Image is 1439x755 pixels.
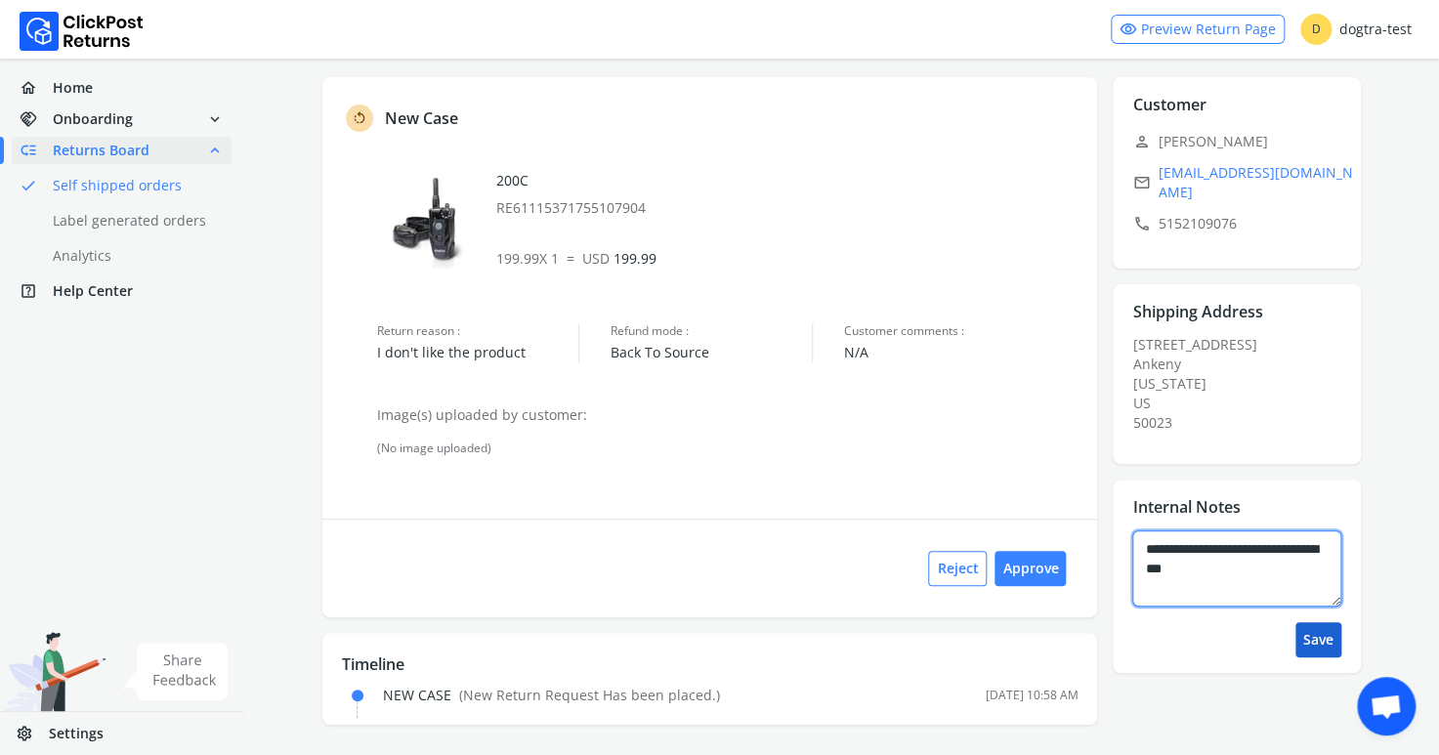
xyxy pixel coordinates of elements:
[12,172,255,199] a: doneSelf shipped orders
[611,343,812,362] span: Back To Source
[459,686,720,704] span: ( New Return Request Has been placed. )
[1120,16,1137,43] span: visibility
[582,249,656,268] span: 199.99
[377,323,578,339] span: Return reason :
[1132,210,1150,237] span: call
[16,720,49,747] span: settings
[383,686,720,705] div: NEW CASE
[12,242,255,270] a: Analytics
[928,551,987,586] button: Reject
[567,249,574,268] span: =
[1132,413,1353,433] div: 50023
[20,172,37,199] span: done
[1132,374,1353,394] div: [US_STATE]
[385,106,458,130] p: New Case
[49,724,104,743] span: Settings
[1132,300,1262,323] p: Shipping Address
[206,105,224,133] span: expand_more
[1357,677,1416,735] a: Open chat
[20,137,53,164] span: low_priority
[53,109,133,129] span: Onboarding
[53,141,149,160] span: Returns Board
[1111,15,1285,44] a: visibilityPreview Return Page
[582,249,610,268] span: USD
[377,440,1078,456] div: (No image uploaded)
[206,137,224,164] span: expand_less
[12,277,232,305] a: help_centerHelp Center
[12,207,255,234] a: Label generated orders
[20,105,53,133] span: handshake
[20,74,53,102] span: home
[377,343,578,362] span: I don't like the product
[1295,622,1341,657] button: Save
[1300,14,1412,45] div: dogtra-test
[1132,128,1353,155] p: [PERSON_NAME]
[1132,210,1353,237] p: 5152109076
[844,323,1078,339] span: Customer comments :
[1132,495,1240,519] p: Internal Notes
[1132,163,1353,202] a: email[EMAIL_ADDRESS][DOMAIN_NAME]
[352,106,367,130] span: rotate_left
[122,643,229,700] img: share feedback
[1132,128,1150,155] span: person
[53,78,93,98] span: Home
[12,74,232,102] a: homeHome
[20,12,144,51] img: Logo
[844,343,1078,362] span: N/A
[1132,335,1353,433] div: [STREET_ADDRESS]
[496,249,1079,269] p: 199.99 X 1
[20,277,53,305] span: help_center
[496,171,1079,218] div: 200C
[995,551,1066,586] button: Approve
[1132,355,1353,374] div: Ankeny
[377,171,475,269] img: row_image
[985,688,1078,703] div: [DATE] 10:58 AM
[1300,14,1332,45] span: D
[611,323,812,339] span: Refund mode :
[496,198,1079,218] p: RE61115371755107904
[53,281,133,301] span: Help Center
[1132,169,1150,196] span: email
[342,652,1078,676] p: Timeline
[377,405,1078,425] p: Image(s) uploaded by customer:
[1132,93,1206,116] p: Customer
[1132,394,1353,413] div: US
